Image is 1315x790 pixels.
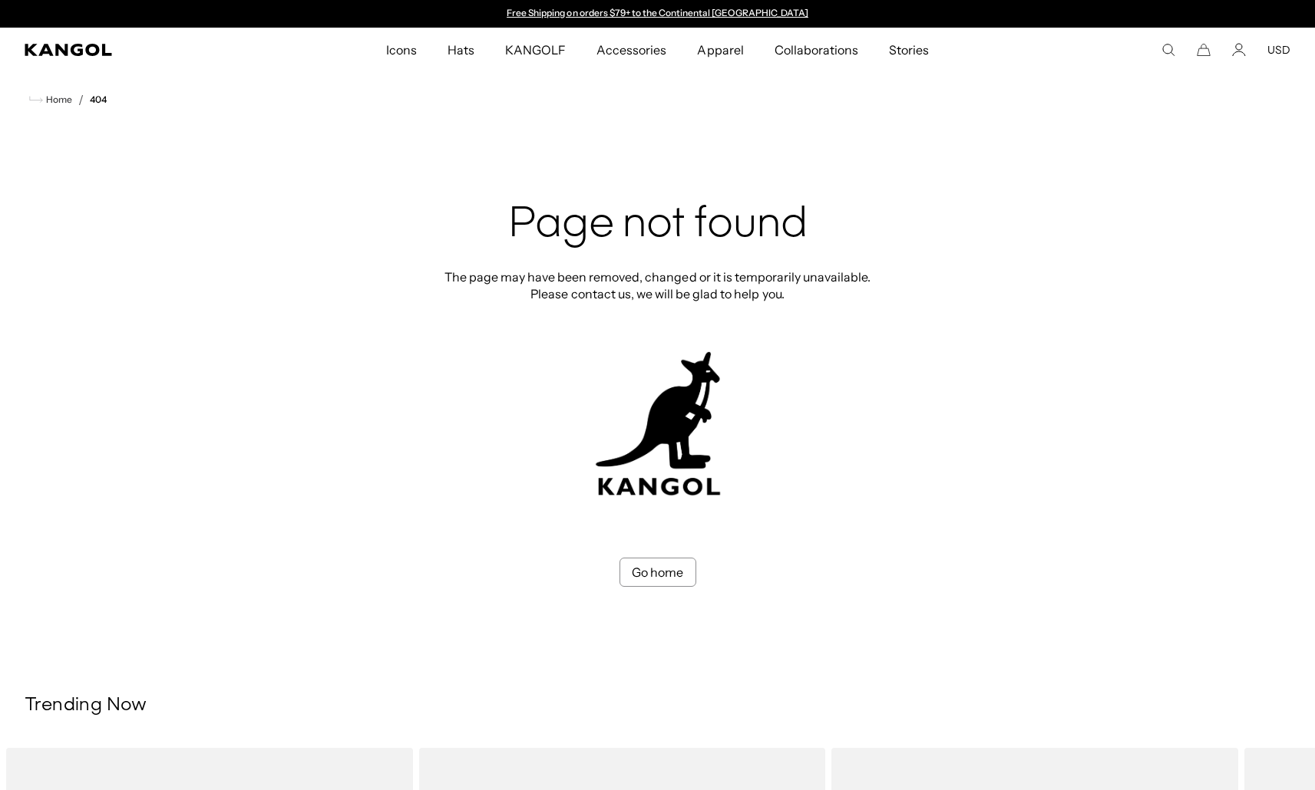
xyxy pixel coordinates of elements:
[505,28,566,72] span: KANGOLF
[43,94,72,105] span: Home
[29,93,72,107] a: Home
[25,44,255,56] a: Kangol
[490,28,581,72] a: KANGOLF
[874,28,944,72] a: Stories
[682,28,758,72] a: Apparel
[500,8,816,20] div: Announcement
[371,28,432,72] a: Icons
[507,7,808,18] a: Free Shipping on orders $79+ to the Continental [GEOGRAPHIC_DATA]
[620,558,696,587] a: Go home
[697,28,743,72] span: Apparel
[440,268,876,302] p: The page may have been removed, changed or it is temporarily unavailable. Please contact us, we w...
[596,28,666,72] span: Accessories
[759,28,874,72] a: Collaborations
[1232,43,1246,57] a: Account
[775,28,858,72] span: Collaborations
[440,201,876,250] h2: Page not found
[448,28,474,72] span: Hats
[432,28,490,72] a: Hats
[1197,43,1211,57] button: Cart
[1267,43,1290,57] button: USD
[90,94,107,105] a: 404
[593,351,723,496] img: kangol-404-logo.jpg
[25,694,1290,717] h3: Trending Now
[889,28,929,72] span: Stories
[500,8,816,20] div: 1 of 2
[581,28,682,72] a: Accessories
[386,28,417,72] span: Icons
[500,8,816,20] slideshow-component: Announcement bar
[72,91,84,109] li: /
[1161,43,1175,57] summary: Search here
